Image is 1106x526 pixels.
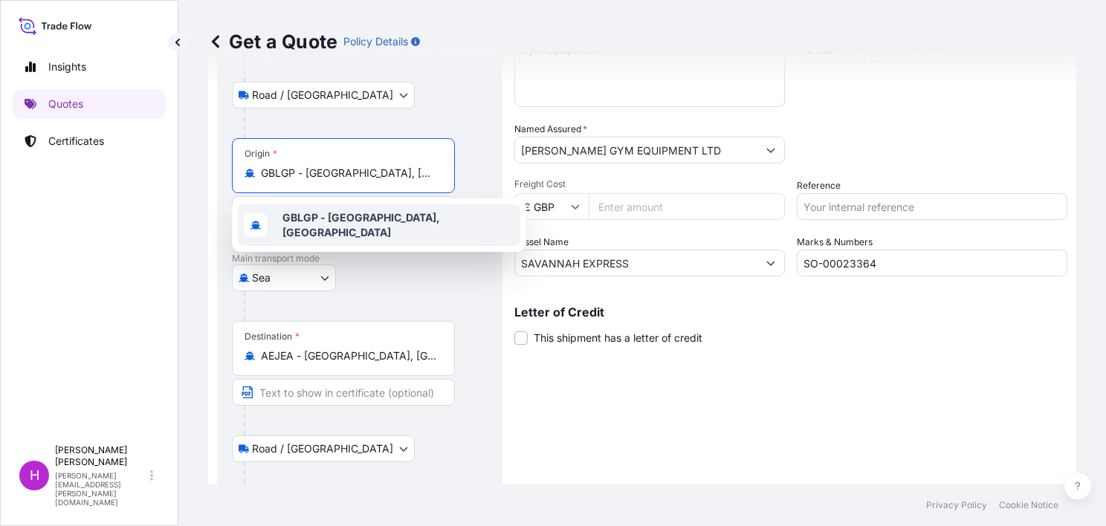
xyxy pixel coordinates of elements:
[797,235,873,250] label: Marks & Numbers
[282,211,440,238] b: GBLGP - [GEOGRAPHIC_DATA], [GEOGRAPHIC_DATA]
[261,348,436,363] input: Destination
[48,59,86,74] p: Insights
[514,178,785,190] span: Freight Cost
[589,193,785,220] input: Enter amount
[515,250,757,276] input: Type to search vessel name or IMO
[232,264,336,291] button: Select transport
[343,34,408,49] p: Policy Details
[926,499,987,511] p: Privacy Policy
[757,250,784,276] button: Show suggestions
[514,235,569,250] label: Vessel Name
[232,196,455,223] input: Text to appear on certificate
[48,134,104,149] p: Certificates
[48,97,83,111] p: Quotes
[999,499,1058,511] p: Cookie Notice
[232,198,526,252] div: Show suggestions
[55,471,147,507] p: [PERSON_NAME][EMAIL_ADDRESS][PERSON_NAME][DOMAIN_NAME]
[252,441,393,456] span: Road / [GEOGRAPHIC_DATA]
[515,137,757,163] input: Full name
[30,468,39,483] span: H
[208,30,337,53] p: Get a Quote
[252,88,393,103] span: Road / [GEOGRAPHIC_DATA]
[261,166,436,181] input: Origin
[534,331,702,345] span: This shipment has a letter of credit
[797,250,1067,276] input: Number1, number2,...
[252,270,271,285] span: Sea
[55,444,147,468] p: [PERSON_NAME] [PERSON_NAME]
[232,82,415,108] button: Select transport
[757,137,784,163] button: Show suggestions
[232,435,415,462] button: Select transport
[245,331,300,342] div: Destination
[232,379,455,406] input: Text to appear on certificate
[797,193,1067,220] input: Your internal reference
[232,253,488,264] p: Main transport mode
[797,178,841,193] label: Reference
[514,306,1067,318] p: Letter of Credit
[514,122,587,137] label: Named Assured
[245,148,277,160] div: Origin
